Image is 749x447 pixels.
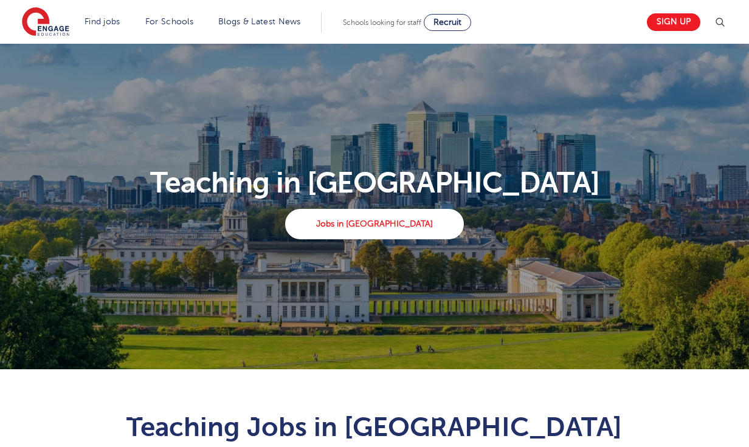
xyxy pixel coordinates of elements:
[22,7,69,38] img: Engage Education
[15,168,734,197] p: Teaching in [GEOGRAPHIC_DATA]
[145,17,193,26] a: For Schools
[285,209,463,239] a: Jobs in [GEOGRAPHIC_DATA]
[647,13,700,31] a: Sign up
[433,18,461,27] span: Recruit
[424,14,471,31] a: Recruit
[85,17,120,26] a: Find jobs
[218,17,301,26] a: Blogs & Latest News
[343,18,421,27] span: Schools looking for staff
